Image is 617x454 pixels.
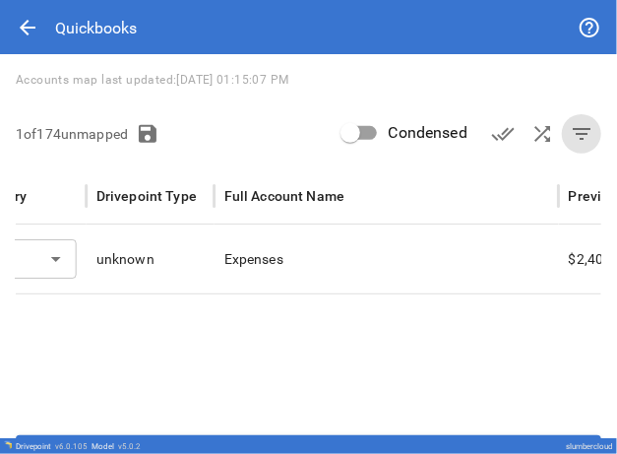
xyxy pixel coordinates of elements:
[92,442,141,451] div: Model
[570,122,593,146] span: filter_list
[16,73,289,87] span: Accounts map last updated: [DATE] 01:15:07 PM
[523,114,562,154] button: AI Auto-Map Accounts
[16,124,128,144] p: 1 of 174 unmapped
[530,122,554,146] span: shuffle
[224,249,549,269] p: Expenses
[224,188,345,204] div: Full Account Name
[16,16,39,39] span: arrow_back
[491,122,515,146] span: done_all
[55,19,137,37] div: Quickbooks
[389,121,467,145] span: Condensed
[96,188,197,204] div: Drivepoint Type
[118,442,141,451] span: v 5.0.2
[566,442,613,451] div: slumbercloud
[4,441,12,449] img: Drivepoint
[96,249,154,269] p: unknown
[483,114,523,154] button: Verify Accounts
[562,114,601,154] button: Show All Accounts
[55,442,88,451] span: v 6.0.105
[42,245,70,273] button: Open
[16,442,88,451] div: Drivepoint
